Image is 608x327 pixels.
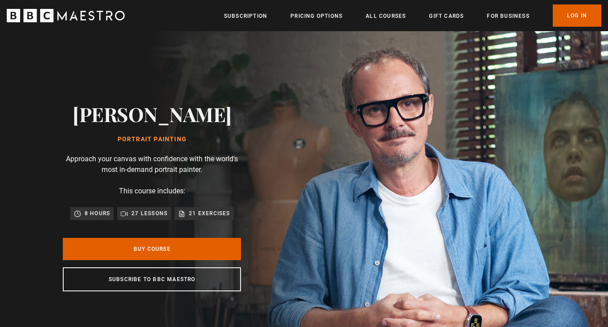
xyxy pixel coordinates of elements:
a: Log In [553,4,601,27]
nav: Primary [224,4,601,27]
a: Buy Course [63,238,241,260]
svg: BBC Maestro [7,9,125,22]
a: Subscription [224,12,267,20]
a: Pricing Options [290,12,343,20]
p: 27 lessons [131,209,167,218]
p: This course includes: [119,186,185,196]
h2: [PERSON_NAME] [73,102,232,125]
p: 21 exercises [189,209,230,218]
a: For business [487,12,529,20]
p: Approach your canvas with confidence with the world's most in-demand portrait painter. [63,154,241,175]
h1: Portrait Painting [73,136,232,143]
a: Gift Cards [429,12,464,20]
a: All Courses [366,12,406,20]
p: 8 hours [85,209,110,218]
a: Subscribe to BBC Maestro [63,267,241,291]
